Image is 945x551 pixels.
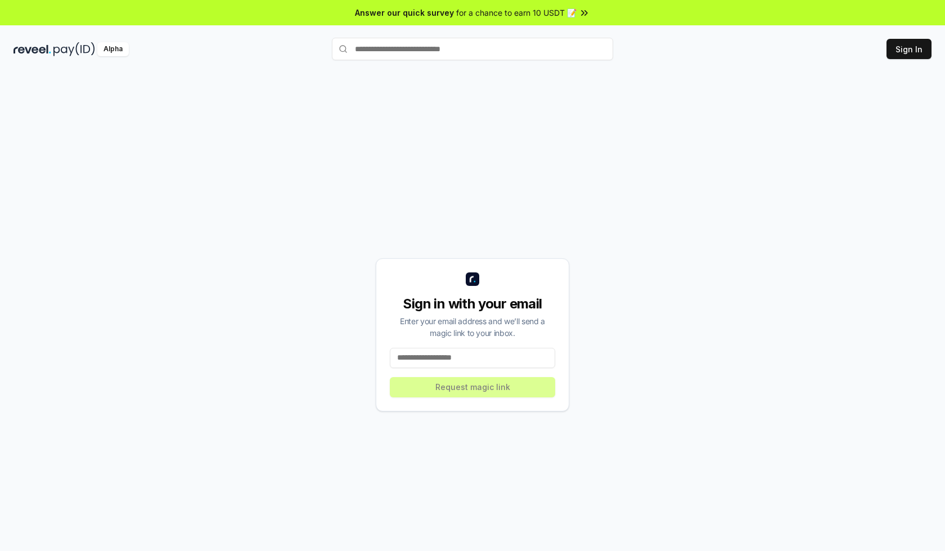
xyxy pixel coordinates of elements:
[390,315,555,339] div: Enter your email address and we’ll send a magic link to your inbox.
[390,295,555,313] div: Sign in with your email
[97,42,129,56] div: Alpha
[886,39,931,59] button: Sign In
[456,7,577,19] span: for a chance to earn 10 USDT 📝
[13,42,51,56] img: reveel_dark
[466,272,479,286] img: logo_small
[355,7,454,19] span: Answer our quick survey
[53,42,95,56] img: pay_id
